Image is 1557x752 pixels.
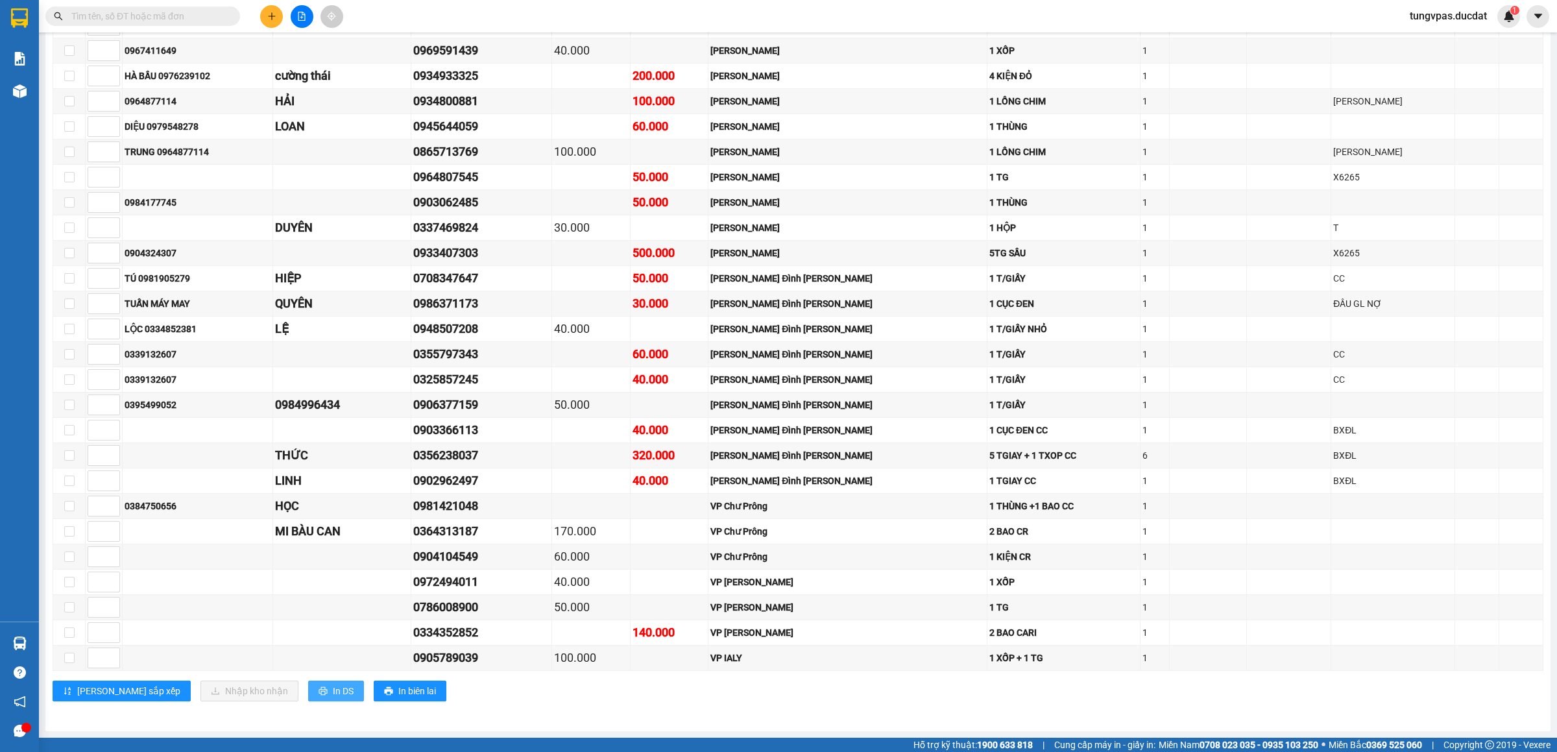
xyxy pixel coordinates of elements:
[633,345,706,363] div: 60.000
[297,12,306,21] span: file-add
[14,725,26,737] span: message
[989,119,1138,134] div: 1 THÙNG
[710,69,985,83] div: [PERSON_NAME]
[1142,575,1167,589] div: 1
[374,681,446,701] button: printerIn biên lai
[989,271,1138,285] div: 1 T/GIẤY
[273,114,411,139] td: LOAN
[413,624,550,642] div: 0334352852
[989,524,1138,539] div: 2 BAO CR
[554,143,627,161] div: 100.000
[989,651,1138,665] div: 1 XỐP + 1 TG
[125,145,271,159] div: TRUNG 0964877114
[1142,271,1167,285] div: 1
[125,297,271,311] div: TUẤN MÁY MAY
[989,145,1138,159] div: 1 LỒNG CHIM
[413,42,550,60] div: 0969591439
[125,322,271,336] div: LỘC 0334852381
[554,598,627,616] div: 50.000
[633,624,706,642] div: 140.000
[708,620,987,646] td: VP Hòa Lệ Chí
[633,67,706,85] div: 200.000
[708,342,987,367] td: Phan Đình Phùng
[413,522,550,540] div: 0364313187
[411,646,553,671] td: 0905789039
[413,244,550,262] div: 0933407303
[708,646,987,671] td: VP IALY
[411,418,553,443] td: 0903366113
[273,317,411,342] td: LỆ
[411,519,553,544] td: 0364313187
[125,69,271,83] div: HÀ BẦU 0976239102
[708,241,987,266] td: Lê Đại Hành
[710,347,985,361] div: [PERSON_NAME] Đình [PERSON_NAME]
[411,64,553,89] td: 0934933325
[125,398,271,412] div: 0395499052
[1142,398,1167,412] div: 1
[319,686,328,697] span: printer
[413,345,550,363] div: 0355797343
[413,143,550,161] div: 0865713769
[413,548,550,566] div: 0904104549
[413,168,550,186] div: 0964807545
[411,291,553,317] td: 0986371173
[1142,69,1167,83] div: 1
[411,139,553,165] td: 0865713769
[1142,170,1167,184] div: 1
[708,266,987,291] td: Phan Đình Phùng
[1142,625,1167,640] div: 1
[708,418,987,443] td: Phan Đình Phùng
[708,367,987,393] td: Phan Đình Phùng
[710,94,985,108] div: [PERSON_NAME]
[411,595,553,620] td: 0786008900
[633,295,706,313] div: 30.000
[125,195,271,210] div: 0984177745
[708,38,987,64] td: Lê Đại Hành
[554,42,627,60] div: 40.000
[1142,119,1167,134] div: 1
[1142,448,1167,463] div: 6
[125,246,271,260] div: 0904324307
[708,595,987,620] td: VP Hòa Lệ Chí
[411,443,553,468] td: 0356238037
[413,219,550,237] div: 0337469824
[411,165,553,190] td: 0964807545
[384,686,393,697] span: printer
[1142,600,1167,614] div: 1
[633,446,706,465] div: 320.000
[411,342,553,367] td: 0355797343
[710,297,985,311] div: [PERSON_NAME] Đình [PERSON_NAME]
[708,393,987,418] td: Phan Đình Phùng
[989,499,1138,513] div: 1 THÙNG +1 BAO CC
[977,740,1033,750] strong: 1900 633 818
[1503,10,1515,22] img: icon-new-feature
[710,145,985,159] div: [PERSON_NAME]
[710,524,985,539] div: VP Chư Prông
[633,168,706,186] div: 50.000
[554,219,627,237] div: 30.000
[411,266,553,291] td: 0708347647
[633,244,706,262] div: 500.000
[273,494,411,519] td: HỌC
[710,600,985,614] div: VP [PERSON_NAME]
[1512,6,1517,15] span: 1
[710,448,985,463] div: [PERSON_NAME] Đình [PERSON_NAME]
[273,468,411,494] td: LINH
[411,367,553,393] td: 0325857245
[1142,550,1167,564] div: 1
[413,193,550,212] div: 0903062485
[710,423,985,437] div: [PERSON_NAME] Đình [PERSON_NAME]
[413,320,550,338] div: 0948507208
[413,117,550,136] div: 0945644059
[989,448,1138,463] div: 5 TGIAY + 1 TXOP CC
[411,317,553,342] td: 0948507208
[125,499,271,513] div: 0384750656
[710,625,985,640] div: VP [PERSON_NAME]
[125,347,271,361] div: 0339132607
[1200,740,1318,750] strong: 0708 023 035 - 0935 103 250
[989,625,1138,640] div: 2 BAO CARI
[14,666,26,679] span: question-circle
[13,52,27,66] img: solution-icon
[411,620,553,646] td: 0334352852
[1142,43,1167,58] div: 1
